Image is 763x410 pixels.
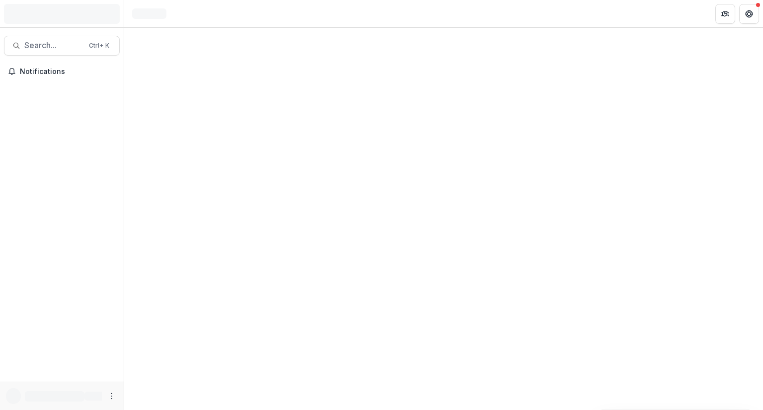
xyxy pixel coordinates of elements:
[4,36,120,56] button: Search...
[106,390,118,402] button: More
[24,41,83,50] span: Search...
[715,4,735,24] button: Partners
[20,68,116,76] span: Notifications
[128,6,170,21] nav: breadcrumb
[87,40,111,51] div: Ctrl + K
[4,64,120,79] button: Notifications
[739,4,759,24] button: Get Help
